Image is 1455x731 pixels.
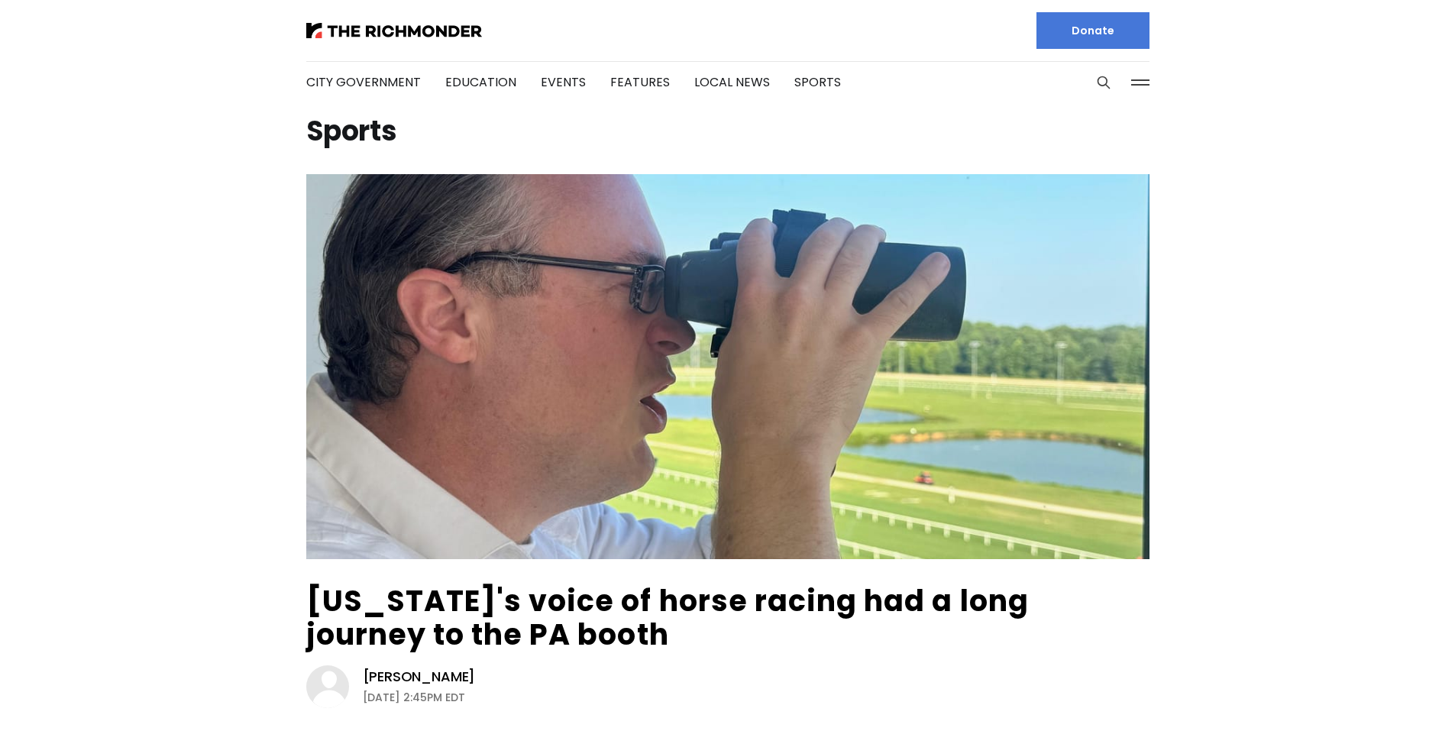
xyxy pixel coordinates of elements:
[306,119,1149,144] h1: Sports
[1326,656,1455,731] iframe: portal-trigger
[445,73,516,91] a: Education
[694,73,770,91] a: Local News
[306,581,1029,655] a: [US_STATE]'s voice of horse racing had a long journey to the PA booth
[363,688,465,707] time: [DATE] 2:45PM EDT
[541,73,586,91] a: Events
[1036,12,1149,49] a: Donate
[794,73,841,91] a: Sports
[306,73,421,91] a: City Government
[306,23,482,38] img: The Richmonder
[306,174,1149,559] img: Virginia's voice of horse racing had a long journey to the PA booth
[363,668,476,686] a: [PERSON_NAME]
[610,73,670,91] a: Features
[1092,71,1115,94] button: Search this site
